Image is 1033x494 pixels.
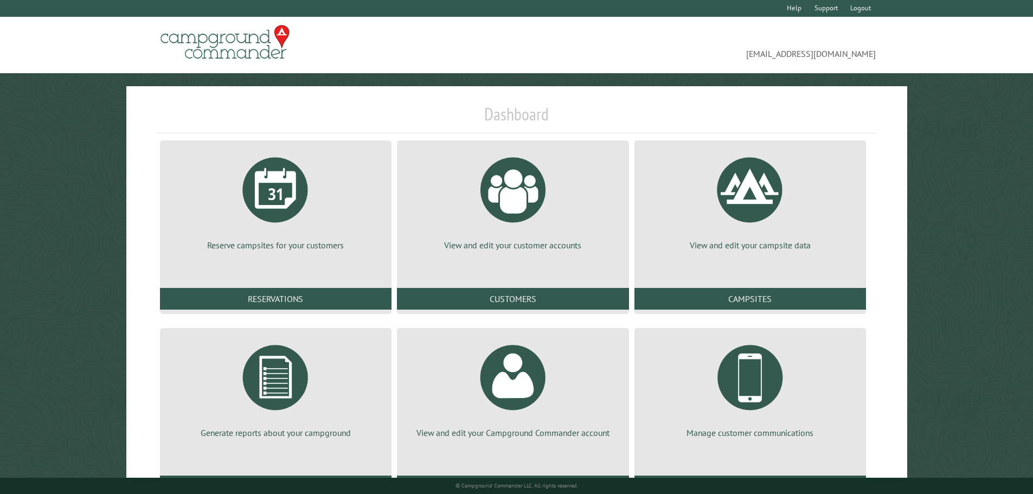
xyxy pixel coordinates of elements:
[410,149,615,251] a: View and edit your customer accounts
[517,30,876,60] span: [EMAIL_ADDRESS][DOMAIN_NAME]
[410,427,615,439] p: View and edit your Campground Commander account
[173,427,378,439] p: Generate reports about your campground
[410,239,615,251] p: View and edit your customer accounts
[173,337,378,439] a: Generate reports about your campground
[647,427,853,439] p: Manage customer communications
[647,239,853,251] p: View and edit your campsite data
[157,104,876,133] h1: Dashboard
[397,288,628,310] a: Customers
[647,337,853,439] a: Manage customer communications
[647,149,853,251] a: View and edit your campsite data
[173,149,378,251] a: Reserve campsites for your customers
[157,21,293,63] img: Campground Commander
[410,337,615,439] a: View and edit your Campground Commander account
[634,288,866,310] a: Campsites
[160,288,392,310] a: Reservations
[455,482,578,489] small: © Campground Commander LLC. All rights reserved.
[173,239,378,251] p: Reserve campsites for your customers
